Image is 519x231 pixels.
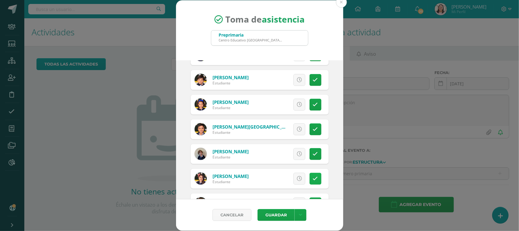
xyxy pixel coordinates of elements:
div: Centro Educativo [GEOGRAPHIC_DATA][PERSON_NAME] [219,38,283,42]
a: Cancelar [213,209,251,221]
div: Estudiante [213,105,249,110]
a: [PERSON_NAME] [213,74,249,80]
strong: asistencia [262,14,305,25]
img: e54245089b9b791db27e2d1036c432ab.png [195,74,207,86]
div: Estudiante [213,179,249,184]
div: Estudiante [213,130,285,135]
img: 559eddd4509966e0d28558ea623824c5.png [195,172,207,185]
img: a49b51978346989767ad30d9c55d327d.png [195,98,207,111]
img: b687b076b979ee5e45e6215ce65a945e.png [195,123,207,135]
a: [PERSON_NAME] [213,173,249,179]
a: [PERSON_NAME][GEOGRAPHIC_DATA] [213,124,295,130]
a: [PERSON_NAME] [213,148,249,155]
input: Busca un grado o sección aquí... [211,30,308,45]
a: [PERSON_NAME] [213,99,249,105]
img: 08cb573e9c3e64f41e39c42110094c7e.png [195,197,207,209]
span: Toma de [225,14,305,25]
a: [PERSON_NAME], [PERSON_NAME] [213,198,287,204]
button: Guardar [258,209,295,221]
div: Estudiante [213,80,249,86]
div: Estudiante [213,155,249,160]
div: Preprimaria [219,32,283,38]
img: c195981e55913796263b07d86d414b84.png [195,148,207,160]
